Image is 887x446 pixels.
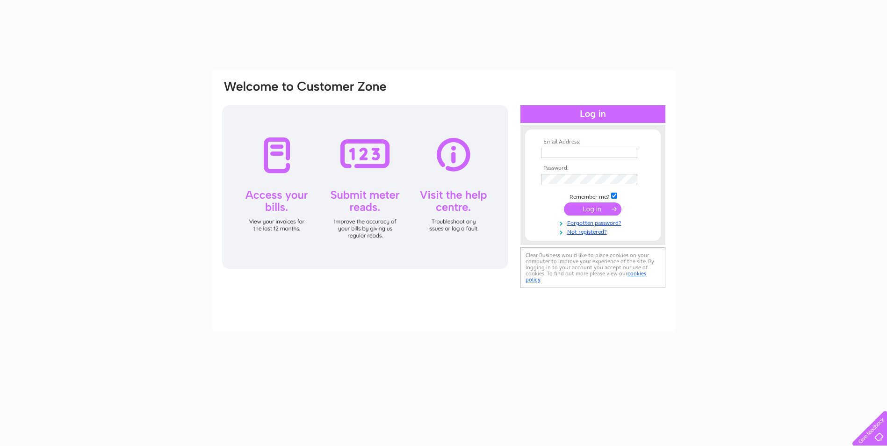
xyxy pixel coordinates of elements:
[541,227,647,236] a: Not registered?
[539,165,647,172] th: Password:
[541,218,647,227] a: Forgotten password?
[520,247,665,288] div: Clear Business would like to place cookies on your computer to improve your experience of the sit...
[539,191,647,201] td: Remember me?
[526,270,646,283] a: cookies policy
[564,202,621,216] input: Submit
[539,139,647,145] th: Email Address:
